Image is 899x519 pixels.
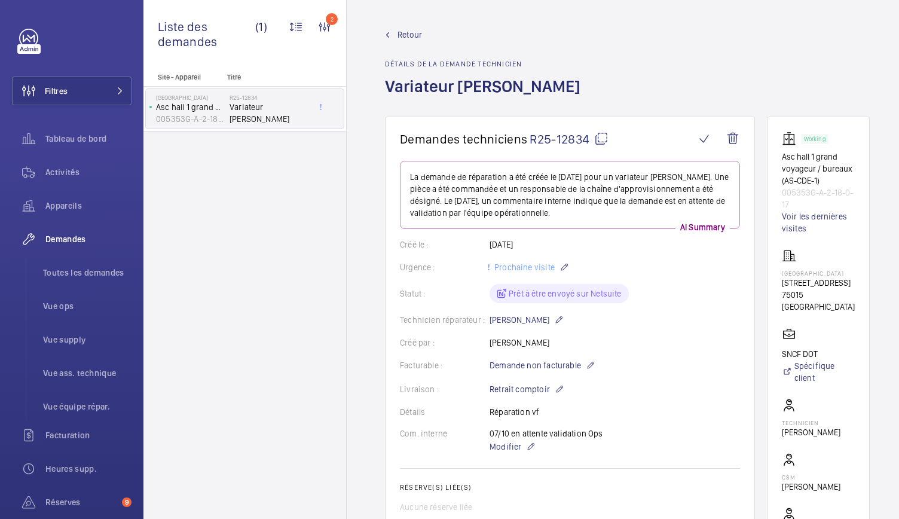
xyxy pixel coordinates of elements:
span: Toutes les demandes [43,267,132,279]
span: Vue supply [43,334,132,346]
p: SNCF DOT [782,348,855,360]
span: 9 [122,497,132,507]
p: Asc hall 1 grand voyageur / bureaux (AS-CDE-1) [782,151,855,187]
p: 005353G-A-2-18-0-17 [782,187,855,210]
button: Filtres [12,77,132,105]
p: [GEOGRAPHIC_DATA] [156,94,225,101]
p: Technicien [782,419,840,426]
p: [GEOGRAPHIC_DATA] [782,270,855,277]
p: Titre [227,73,306,81]
h2: Détails de la demande technicien [385,60,588,68]
p: [STREET_ADDRESS] [782,277,855,289]
p: CSM [782,474,840,481]
p: 005353G-A-2-18-0-17 [156,113,225,125]
span: Liste des demandes [158,19,255,49]
h2: Réserve(s) liée(s) [400,483,740,491]
img: elevator.svg [782,132,801,146]
p: [PERSON_NAME] [490,313,564,327]
p: Retrait comptoir [490,382,564,396]
span: Modifier [490,441,521,453]
a: Voir les dernières visites [782,210,855,234]
span: Prochaine visite [492,262,555,272]
span: Retour [397,29,422,41]
span: Vue ops [43,300,132,312]
span: Tableau de bord [45,133,132,145]
span: Appareils [45,200,132,212]
span: Facturation [45,429,132,441]
span: Vue équipe répar. [43,401,132,413]
h2: R25-12834 [230,94,308,101]
p: AI Summary [675,221,730,233]
span: Vue ass. technique [43,367,132,379]
span: Demandes techniciens [400,132,527,146]
span: Filtres [45,85,68,97]
span: Heures supp. [45,463,132,475]
p: La demande de réparation a été créée le [DATE] pour un variateur [PERSON_NAME]. Une pièce a été c... [410,171,730,219]
p: 75015 [GEOGRAPHIC_DATA] [782,289,855,313]
span: Variateur [PERSON_NAME] [230,101,308,125]
p: Site - Appareil [143,73,222,81]
p: Asc hall 1 grand voyageur / bureaux (AS-CDE-1) [156,101,225,113]
p: [PERSON_NAME] [782,426,840,438]
p: [PERSON_NAME] [782,481,840,493]
span: Réserves [45,496,117,508]
span: Demandes [45,233,132,245]
h1: Variateur [PERSON_NAME] [385,75,588,117]
span: Activités [45,166,132,178]
span: R25-12834 [530,132,608,146]
a: Spécifique client [782,360,855,384]
span: Demande non facturable [490,359,581,371]
p: Working [804,137,825,141]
